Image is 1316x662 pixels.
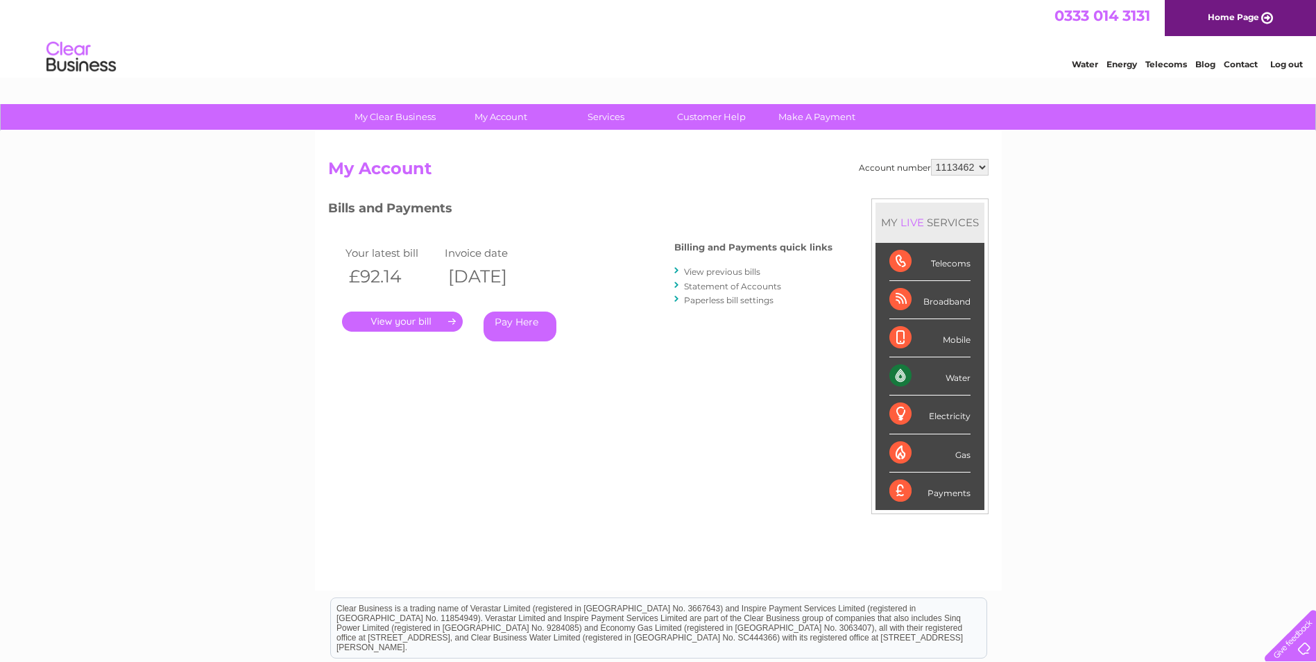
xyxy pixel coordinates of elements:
[549,104,663,130] a: Services
[338,104,452,130] a: My Clear Business
[441,244,541,262] td: Invoice date
[889,473,971,510] div: Payments
[1145,59,1187,69] a: Telecoms
[1270,59,1303,69] a: Log out
[328,198,832,223] h3: Bills and Payments
[859,159,989,176] div: Account number
[889,243,971,281] div: Telecoms
[1224,59,1258,69] a: Contact
[889,434,971,473] div: Gas
[889,396,971,434] div: Electricity
[46,36,117,78] img: logo.png
[889,281,971,319] div: Broadband
[898,216,927,229] div: LIVE
[484,312,556,341] a: Pay Here
[443,104,558,130] a: My Account
[1054,7,1150,24] a: 0333 014 3131
[654,104,769,130] a: Customer Help
[328,159,989,185] h2: My Account
[684,295,774,305] a: Paperless bill settings
[760,104,874,130] a: Make A Payment
[1072,59,1098,69] a: Water
[342,262,442,291] th: £92.14
[1106,59,1137,69] a: Energy
[674,242,832,253] h4: Billing and Payments quick links
[684,266,760,277] a: View previous bills
[889,357,971,396] div: Water
[441,262,541,291] th: [DATE]
[331,8,986,67] div: Clear Business is a trading name of Verastar Limited (registered in [GEOGRAPHIC_DATA] No. 3667643...
[1195,59,1215,69] a: Blog
[684,281,781,291] a: Statement of Accounts
[875,203,984,242] div: MY SERVICES
[342,312,463,332] a: .
[342,244,442,262] td: Your latest bill
[889,319,971,357] div: Mobile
